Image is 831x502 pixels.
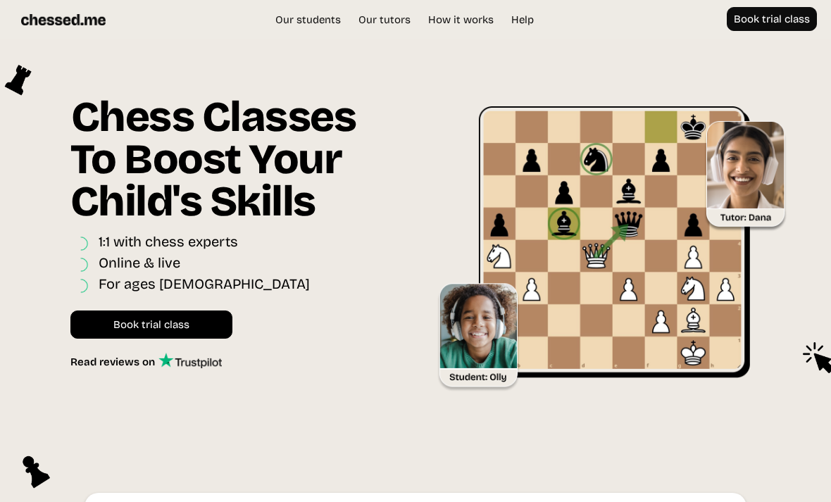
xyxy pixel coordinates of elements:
a: Help [504,13,541,27]
div: Read reviews on [70,356,158,368]
a: Book trial class [727,7,817,31]
a: Our students [268,13,348,27]
a: Read reviews on [70,353,222,368]
div: 1:1 with chess experts [99,233,238,253]
a: Book trial class [70,310,232,339]
h1: Chess Classes To Boost Your Child's Skills [70,96,394,233]
a: Our tutors [351,13,418,27]
div: Online & live [99,254,180,275]
a: How it works [421,13,501,27]
div: For ages [DEMOGRAPHIC_DATA] [99,275,310,296]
